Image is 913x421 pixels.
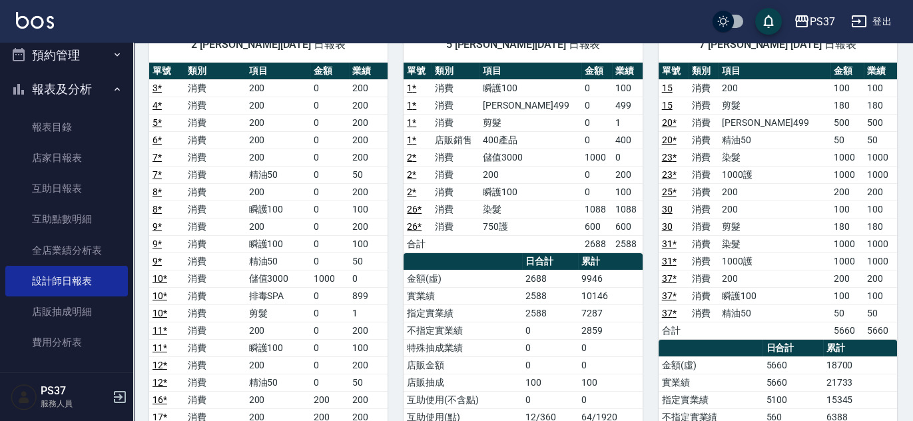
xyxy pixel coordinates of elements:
[830,304,864,322] td: 50
[719,201,830,218] td: 200
[349,270,388,287] td: 0
[432,63,479,80] th: 類別
[404,235,431,252] td: 合計
[432,97,479,114] td: 消費
[184,356,246,374] td: 消費
[612,166,643,183] td: 200
[479,166,581,183] td: 200
[659,374,763,391] td: 實業績
[612,63,643,80] th: 業績
[246,235,310,252] td: 瞬護100
[659,391,763,408] td: 指定實業績
[184,270,246,287] td: 消費
[864,166,897,183] td: 1000
[719,183,830,201] td: 200
[864,287,897,304] td: 100
[689,79,719,97] td: 消費
[5,327,128,358] a: 費用分析表
[479,131,581,149] td: 400產品
[719,270,830,287] td: 200
[349,304,388,322] td: 1
[404,356,522,374] td: 店販金額
[689,114,719,131] td: 消費
[479,114,581,131] td: 剪髮
[612,201,643,218] td: 1088
[830,252,864,270] td: 1000
[184,339,246,356] td: 消費
[864,183,897,201] td: 200
[581,183,612,201] td: 0
[349,339,388,356] td: 100
[612,114,643,131] td: 1
[864,149,897,166] td: 1000
[246,218,310,235] td: 200
[578,322,642,339] td: 2859
[830,270,864,287] td: 200
[578,374,642,391] td: 100
[349,322,388,339] td: 200
[578,287,642,304] td: 10146
[864,97,897,114] td: 180
[349,252,388,270] td: 50
[184,201,246,218] td: 消費
[612,183,643,201] td: 100
[830,63,864,80] th: 金額
[5,266,128,296] a: 設計師日報表
[184,235,246,252] td: 消費
[246,287,310,304] td: 排毒SPA
[310,63,349,80] th: 金額
[310,356,349,374] td: 0
[310,149,349,166] td: 0
[479,149,581,166] td: 儲值3000
[184,63,246,80] th: 類別
[404,322,522,339] td: 不指定實業績
[432,201,479,218] td: 消費
[864,270,897,287] td: 200
[349,79,388,97] td: 200
[349,356,388,374] td: 200
[310,304,349,322] td: 0
[762,356,822,374] td: 5660
[246,339,310,356] td: 瞬護100
[689,97,719,114] td: 消費
[5,364,128,398] button: 客戶管理
[823,356,897,374] td: 18700
[310,270,349,287] td: 1000
[404,63,431,80] th: 單號
[246,183,310,201] td: 200
[310,235,349,252] td: 0
[823,340,897,357] th: 累計
[581,97,612,114] td: 0
[349,287,388,304] td: 899
[184,166,246,183] td: 消費
[310,183,349,201] td: 0
[184,287,246,304] td: 消費
[349,166,388,183] td: 50
[662,204,673,214] a: 30
[5,143,128,173] a: 店家日報表
[864,79,897,97] td: 100
[246,63,310,80] th: 項目
[830,287,864,304] td: 100
[578,253,642,270] th: 累計
[5,112,128,143] a: 報表目錄
[689,201,719,218] td: 消費
[846,9,897,34] button: 登出
[479,79,581,97] td: 瞬護100
[689,149,719,166] td: 消費
[755,8,782,35] button: save
[310,201,349,218] td: 0
[830,114,864,131] td: 500
[581,166,612,183] td: 0
[432,218,479,235] td: 消費
[479,201,581,218] td: 染髮
[719,252,830,270] td: 1000護
[662,100,673,111] a: 15
[310,252,349,270] td: 0
[864,252,897,270] td: 1000
[581,131,612,149] td: 0
[349,183,388,201] td: 200
[830,97,864,114] td: 180
[762,374,822,391] td: 5660
[5,173,128,204] a: 互助日報表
